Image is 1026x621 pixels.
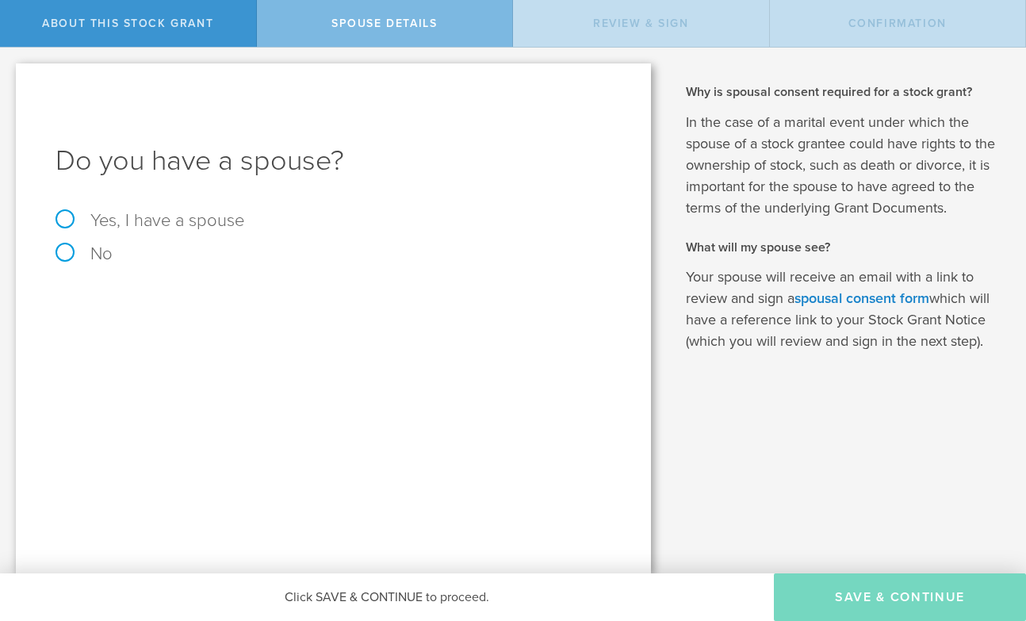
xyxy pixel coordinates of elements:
h2: Why is spousal consent required for a stock grant? [686,83,1002,101]
a: spousal consent form [794,289,929,307]
label: No [56,245,611,263]
span: Spouse Details [331,17,437,30]
label: Yes, I have a spouse [56,212,611,229]
p: In the case of a marital event under which the spouse of a stock grantee could have rights to the... [686,112,1002,219]
h2: What will my spouse see? [686,239,1002,256]
h1: Do you have a spouse? [56,142,611,180]
button: Save & Continue [774,573,1026,621]
span: Confirmation [848,17,947,30]
p: Your spouse will receive an email with a link to review and sign a which will have a reference li... [686,266,1002,352]
span: Review & Sign [593,17,689,30]
span: About this stock grant [42,17,213,30]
